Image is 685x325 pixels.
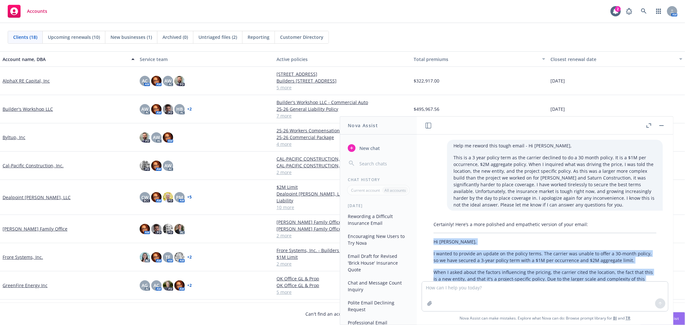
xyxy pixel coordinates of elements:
[358,159,409,168] input: Search chats
[154,282,159,289] span: AC
[277,204,408,211] a: 10 more
[162,34,188,40] span: Archived (0)
[277,71,408,77] a: [STREET_ADDRESS]
[434,269,656,303] p: When I asked about the factors influencing the pricing, the carrier cited the location, the fact ...
[550,106,565,112] span: [DATE]
[384,188,406,193] p: All accounts
[163,104,173,114] img: photo
[110,34,152,40] span: New businesses (1)
[48,34,100,40] span: Upcoming renewals (10)
[151,192,162,202] img: photo
[151,161,162,171] img: photo
[3,282,48,289] a: GreenFire Energy Inc
[151,252,162,262] img: photo
[274,51,411,67] button: Active policies
[277,134,408,141] a: 25-26 Commercial Package
[187,195,192,199] a: + 5
[345,297,412,315] button: Polite Email Declining Request
[434,221,656,228] p: Certainly! Here’s a more polished and empathetic version of your email:
[280,34,323,40] span: Customer Directory
[164,162,171,169] span: AW
[453,154,656,208] p: This is a 3 year policy term as the carrier declined to do a 30 month policy. It is a $1M per occ...
[419,312,671,325] span: Nova Assist can make mistakes. Explore what Nova can do: Browse prompt library for and
[277,84,408,91] a: 5 more
[248,34,269,40] span: Reporting
[414,77,439,84] span: $322,917.00
[174,252,185,262] img: photo
[163,192,173,202] img: photo
[277,225,408,232] a: [PERSON_NAME] Family Office - Commercial Umbrella
[277,56,408,63] div: Active policies
[174,224,185,234] img: photo
[3,106,53,112] a: Builder's Workshop LLC
[151,104,162,114] img: photo
[277,106,408,112] a: 25-26 General Liability Policy
[153,134,160,141] span: AW
[3,162,64,169] a: Cal-Pacific Construction, Inc.
[345,251,412,275] button: Email Draft for Revised 'Brick House' Insurance Quote
[277,162,408,169] a: CAL-PACIFIC CONSTRUCTION, INC. - General Liability
[151,76,162,86] img: photo
[13,34,37,40] span: Clients (18)
[277,77,408,84] a: Builders [STREET_ADDRESS]
[277,184,408,190] a: $2M Limit
[198,34,237,40] span: Untriaged files (2)
[277,169,408,176] a: 2 more
[550,56,675,63] div: Closest renewal date
[3,254,43,260] a: Frore Systems, Inc.
[141,194,148,201] span: CW
[623,5,636,18] a: Report a Bug
[140,132,150,143] img: photo
[277,99,408,106] a: Builder's Workshop LLC - Commercial Auto
[5,2,50,20] a: Accounts
[340,177,417,182] div: Chat History
[174,76,185,86] img: photo
[613,315,617,321] a: BI
[27,9,47,14] span: Accounts
[277,260,408,267] a: 2 more
[277,219,408,225] a: [PERSON_NAME] Family Office - Earthquake
[3,134,25,141] a: Byltup, Inc
[277,112,408,119] a: 7 more
[340,203,417,208] div: [DATE]
[277,190,408,204] a: Dealpoint [PERSON_NAME], LLC - General Partnership Liability
[3,77,50,84] a: AlphaX RE Capital, Inc
[637,5,650,18] a: Search
[453,142,656,149] p: Help me reword this tough email - Hi [PERSON_NAME],
[140,161,150,171] img: photo
[277,141,408,147] a: 4 more
[187,107,192,111] a: + 2
[550,77,565,84] span: [DATE]
[615,6,621,12] div: 2
[151,224,162,234] img: photo
[358,145,380,152] span: New chat
[3,194,71,201] a: Dealpoint [PERSON_NAME], LLC
[626,315,630,321] a: TR
[277,275,408,282] a: OK Office GL & Prop
[277,247,408,254] a: Frore Systems, Inc. - Builders Risk / Course of Construction
[176,106,183,112] span: HB
[142,77,148,84] span: AC
[141,106,148,112] span: AW
[306,311,380,317] span: Can't find an account?
[277,289,408,295] a: 5 more
[140,252,150,262] img: photo
[414,106,439,112] span: $495,967.56
[277,155,408,162] a: CAL-PACIFIC CONSTRUCTION, INC. - Commercial Umbrella
[142,282,148,289] span: AG
[277,282,408,289] a: OK Office GL & Prop
[277,254,408,260] a: $1M Limit
[163,224,173,234] img: photo
[345,231,412,248] button: Encouraging New Users to Try Nova
[434,238,656,245] p: Hi [PERSON_NAME],
[277,232,408,239] a: 2 more
[345,142,412,154] button: New chat
[277,127,408,134] a: 25-26 Workers Compensation
[434,250,656,264] p: I wanted to provide an update on the policy terms. The carrier was unable to offer a 30-month pol...
[414,56,539,63] div: Total premiums
[187,255,192,259] a: + 2
[348,122,378,129] h1: Nova Assist
[164,77,171,84] span: AW
[163,132,173,143] img: photo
